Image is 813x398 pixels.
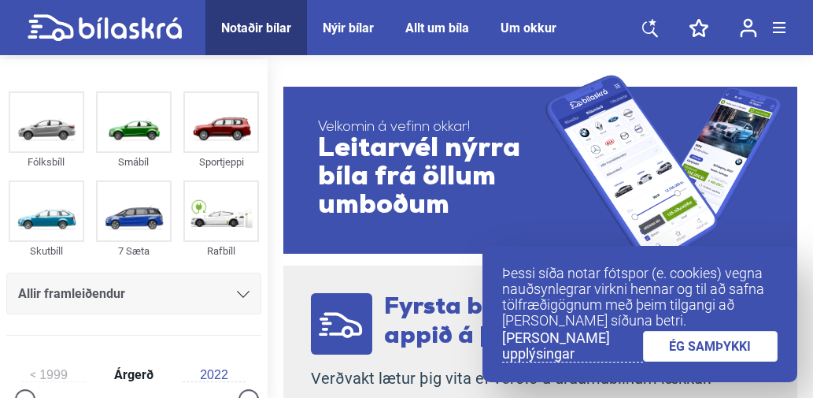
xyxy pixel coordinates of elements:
[318,136,545,221] span: Leitarvél nýrra bíla frá öllum umboðum
[283,75,797,266] a: Velkomin á vefinn okkar!Leitarvél nýrra bíla frá öllum umboðum
[384,296,752,349] span: Fyrsta bílasölu- appið á [GEOGRAPHIC_DATA]!
[501,20,556,35] a: Um okkur
[183,242,259,260] div: Rafbíll
[323,20,374,35] a: Nýir bílar
[9,242,84,260] div: Skutbíll
[740,18,757,38] img: user-login.svg
[110,369,157,381] span: Árgerð
[502,266,778,329] p: Þessi síða notar fótspor (e. cookies) vegna nauðsynlegrar virkni hennar og til að safna tölfræðig...
[96,242,172,260] div: 7 Sæta
[183,153,259,171] div: Sportjeppi
[318,120,545,136] span: Velkomin á vefinn okkar!
[311,369,752,389] p: Verðvakt lætur þig vita ef verðið á draumabílnum lækkar.
[221,20,291,35] a: Notaðir bílar
[502,330,643,363] a: [PERSON_NAME] upplýsingar
[643,331,778,362] a: ÉG SAMÞYKKI
[405,20,469,35] a: Allt um bíla
[9,153,84,171] div: Fólksbíll
[18,283,125,305] span: Allir framleiðendur
[96,153,172,171] div: Smábíl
